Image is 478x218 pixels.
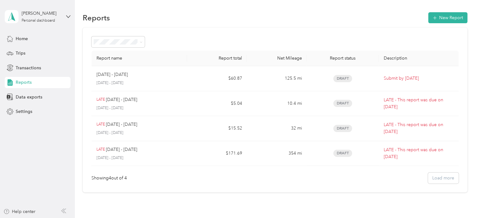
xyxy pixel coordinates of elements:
span: Trips [16,50,25,56]
td: 32 mi [247,116,307,141]
button: Help center [3,208,35,215]
span: Home [16,35,28,42]
div: Report status [312,56,373,61]
p: [DATE] - [DATE] [96,80,182,86]
button: New Report [428,12,467,23]
td: $171.69 [187,141,247,166]
td: $15.52 [187,116,247,141]
p: Submit by [DATE] [384,75,454,82]
span: Draft [333,150,352,157]
div: Showing 4 out of 4 [91,175,127,181]
td: $5.04 [187,91,247,116]
p: LATE - This report was due on [DATE] [384,146,454,160]
th: Report total [187,51,247,66]
span: Data exports [16,94,42,100]
span: Draft [333,75,352,82]
span: Reports [16,79,32,86]
p: [DATE] - [DATE] [106,121,137,128]
p: LATE [96,147,105,152]
td: 354 mi [247,141,307,166]
p: [DATE] - [DATE] [96,71,128,78]
span: Draft [333,125,352,132]
p: [DATE] - [DATE] [96,155,182,161]
span: Transactions [16,65,41,71]
h1: Reports [83,14,110,21]
p: [DATE] - [DATE] [106,96,137,103]
span: Settings [16,108,32,115]
p: LATE [96,97,105,103]
th: Description [379,51,459,66]
p: [DATE] - [DATE] [96,105,182,111]
td: 10.4 mi [247,91,307,116]
th: Net Mileage [247,51,307,66]
p: LATE [96,122,105,127]
p: [DATE] - [DATE] [96,130,182,136]
div: [PERSON_NAME] [22,10,61,17]
td: 125.5 mi [247,66,307,91]
span: Draft [333,100,352,107]
p: LATE - This report was due on [DATE] [384,97,454,110]
p: LATE - This report was due on [DATE] [384,121,454,135]
div: Personal dashboard [22,19,55,23]
p: [DATE] - [DATE] [106,146,137,153]
th: Report name [91,51,187,66]
iframe: Everlance-gr Chat Button Frame [443,183,478,218]
td: $60.87 [187,66,247,91]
